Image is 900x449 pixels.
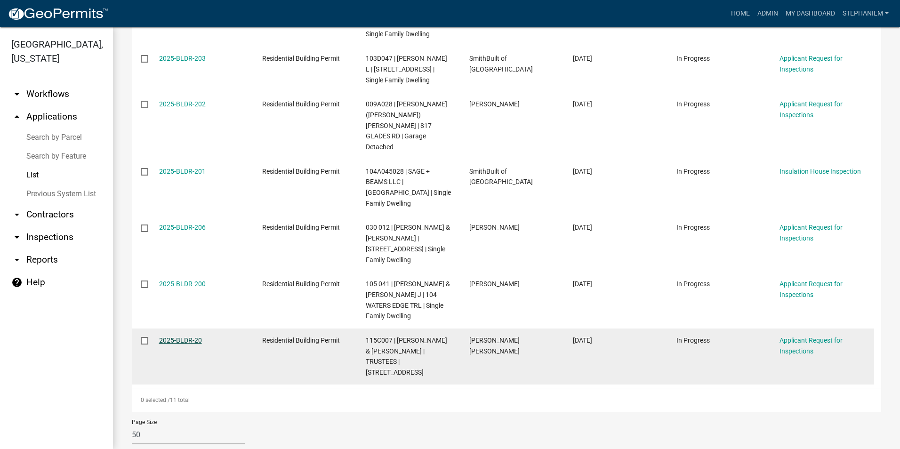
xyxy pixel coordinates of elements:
span: Christopher Eric Smith [469,337,520,355]
span: 07/07/2025 [573,55,592,62]
a: Insulation House Inspection [779,168,861,175]
span: Kimberly Kelly [469,224,520,231]
span: 06/26/2025 [573,224,592,231]
span: In Progress [676,168,710,175]
span: 104A045028 | SAGE + BEAMS LLC | P O Box 4424 Eatonton, GA 31024 | Single Family Dwelling [366,168,451,207]
i: arrow_drop_down [11,254,23,265]
span: Peter Ekstrom [469,100,520,108]
span: Lauren Phelps [469,280,520,288]
span: In Progress [676,280,710,288]
span: In Progress [676,337,710,344]
span: Residential Building Permit [262,55,340,62]
span: SmithBuilt of Lake Oconee [469,168,533,186]
a: 2025-BLDR-201 [159,168,206,175]
span: Residential Building Permit [262,224,340,231]
a: Applicant Request for Inspections [779,337,843,355]
span: 115C007 | SMITH CHRISTOPHER E & PATRICIA K | TRUSTEES | 161 S SPRING RD [366,337,447,376]
a: 2025-BLDR-206 [159,224,206,231]
span: Residential Building Permit [262,168,340,175]
a: Admin [754,5,782,23]
span: Residential Building Permit [262,337,340,344]
a: 2025-BLDR-200 [159,280,206,288]
span: 103D047 | SMITH COREY L | 138 PHOENIX DR | Single Family Dwelling [366,55,447,84]
span: In Progress [676,55,710,62]
span: 07/07/2025 [573,100,592,108]
span: In Progress [676,224,710,231]
i: arrow_drop_down [11,88,23,100]
a: StephanieM [839,5,892,23]
a: Home [727,5,754,23]
span: 119B170 | M G BUSH LLC | 362 EAST RIVER BEND DR | Single Family Dwelling [366,9,447,38]
a: 2025-BLDR-20 [159,337,202,344]
i: arrow_drop_down [11,209,23,220]
span: SmithBuilt of Lake Oconee [469,55,533,73]
div: 11 total [132,388,881,412]
a: 2025-BLDR-202 [159,100,206,108]
span: 01/16/2025 [573,337,592,344]
span: 06/27/2025 [573,168,592,175]
a: Applicant Request for Inspections [779,280,843,298]
span: Residential Building Permit [262,280,340,288]
i: arrow_drop_down [11,232,23,243]
a: My Dashboard [782,5,839,23]
a: 2025-BLDR-203 [159,55,206,62]
span: Residential Building Permit [262,100,340,108]
span: 030 012 | KELLY KIMBERLY M & NIGEL W | 125 SPARROW WAY | Single Family Dwelling [366,224,450,263]
span: In Progress [676,100,710,108]
a: Applicant Request for Inspections [779,55,843,73]
span: 0 selected / [141,397,170,403]
a: Applicant Request for Inspections [779,224,843,242]
i: help [11,277,23,288]
span: 009A028 | SANDRA (GRIFFITH) EKSTROM | 817 GLADES RD | Garage Detached [366,100,447,151]
a: Applicant Request for Inspections [779,100,843,119]
i: arrow_drop_up [11,111,23,122]
span: 06/25/2025 [573,280,592,288]
span: 105 041 | WILSON JEFFERSON D III & CANDICE J | 104 WATERS EDGE TRL | Single Family Dwelling [366,280,450,320]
